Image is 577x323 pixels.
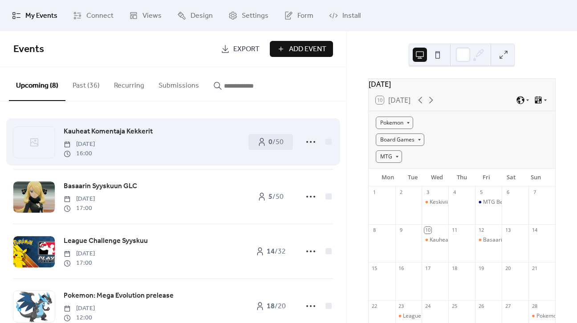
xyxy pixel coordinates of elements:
button: Submissions [151,67,206,100]
span: Settings [242,11,268,21]
div: 7 [531,189,538,196]
div: Keskiviikko Komentaja Kekkerit [422,198,448,206]
div: 2 [398,189,405,196]
a: Export [214,41,266,57]
div: [DATE] [369,79,555,89]
span: 17:00 [64,204,95,213]
span: Connect [86,11,114,21]
div: Basaarin Syyskuun GLC [475,236,502,244]
span: 16:00 [64,149,95,158]
div: 25 [451,303,458,310]
a: Views [122,4,168,28]
span: Design [191,11,213,21]
a: Settings [222,4,275,28]
div: Pokemon: Mega Evolution prelease [528,312,555,320]
span: Add Event [289,44,326,55]
a: Form [277,4,320,28]
div: 17 [424,265,431,271]
div: Thu [450,169,474,186]
div: League Challenge Syyskuu [395,312,422,320]
div: Basaarin Syyskuun GLC [483,236,541,244]
a: Kauheat Komentaja Kekkerit [64,126,153,137]
span: 12:00 [64,313,95,323]
span: Export [233,44,260,55]
span: Views [142,11,162,21]
span: [DATE] [64,140,95,149]
span: / 50 [268,137,284,148]
div: Sat [499,169,523,186]
span: Pokemon: Mega Evolution prelease [64,291,174,301]
div: 8 [371,227,378,234]
div: Wed [425,169,449,186]
a: 5/50 [248,189,293,205]
div: Sun [524,169,548,186]
div: 14 [531,227,538,234]
div: 10 [424,227,431,234]
span: [DATE] [64,249,95,258]
div: Kauheat Komentaja Kekkerit [430,236,500,244]
span: My Events [25,11,57,21]
div: 1 [371,189,378,196]
div: 16 [398,265,405,271]
div: 26 [478,303,484,310]
a: Install [322,4,367,28]
button: Add Event [270,41,333,57]
span: League Challenge Syyskuu [64,236,148,246]
div: 24 [424,303,431,310]
div: 13 [504,227,511,234]
a: Design [171,4,219,28]
a: Basaarin Syyskuun GLC [64,181,137,192]
div: Mon [376,169,400,186]
b: 18 [267,299,275,313]
div: 9 [398,227,405,234]
button: Recurring [107,67,151,100]
button: Upcoming (8) [9,67,65,101]
div: MTG Beta testing Commander Night! [475,198,502,206]
b: 5 [268,190,272,204]
button: Past (36) [65,67,107,100]
b: 14 [267,245,275,258]
a: Connect [66,4,120,28]
a: League Challenge Syyskuu [64,235,148,247]
span: [DATE] [64,304,95,313]
div: Tue [400,169,425,186]
div: 4 [451,189,458,196]
div: 12 [478,227,484,234]
div: 3 [424,189,431,196]
div: Keskiviikko Komentaja Kekkerit [430,198,506,206]
div: 28 [531,303,538,310]
span: 17:00 [64,258,95,268]
div: 18 [451,265,458,271]
span: / 50 [268,192,284,202]
a: Pokemon: Mega Evolution prelease [64,290,174,302]
span: Events [13,40,44,59]
a: 18/20 [248,298,293,314]
div: Fri [474,169,499,186]
div: 27 [504,303,511,310]
span: / 20 [267,301,286,312]
a: 14/32 [248,243,293,259]
a: My Events [5,4,64,28]
span: Form [297,11,313,21]
span: / 32 [267,246,286,257]
a: 0/50 [248,134,293,150]
div: 22 [371,303,378,310]
div: 11 [451,227,458,234]
div: League Challenge Syyskuu [403,312,469,320]
div: 20 [504,265,511,271]
div: 15 [371,265,378,271]
div: 23 [398,303,405,310]
div: 5 [478,189,484,196]
div: 21 [531,265,538,271]
span: [DATE] [64,194,95,204]
div: MTG Beta testing Commander Night! [483,198,575,206]
div: 6 [504,189,511,196]
div: Kauheat Komentaja Kekkerit [422,236,448,244]
div: 19 [478,265,484,271]
span: Install [342,11,361,21]
b: 0 [268,135,272,149]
